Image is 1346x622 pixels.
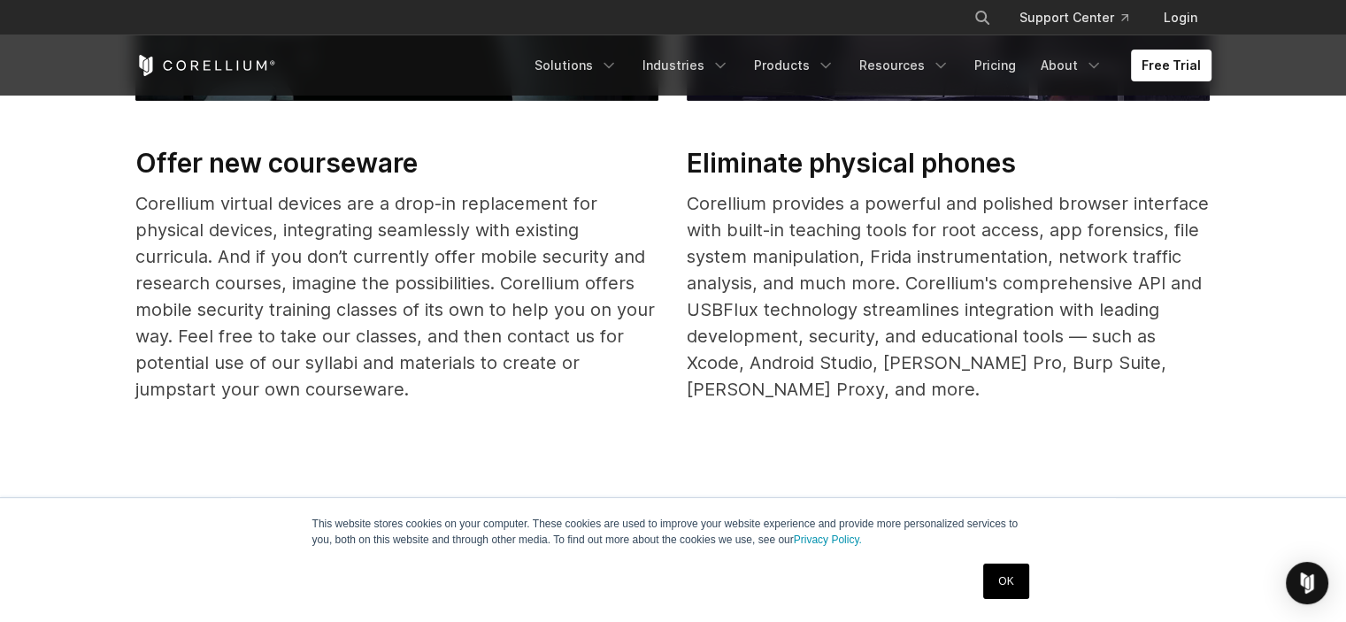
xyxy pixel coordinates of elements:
[312,516,1034,548] p: This website stores cookies on your computer. These cookies are used to improve your website expe...
[632,50,740,81] a: Industries
[1286,562,1328,604] div: Open Intercom Messenger
[849,50,960,81] a: Resources
[743,50,845,81] a: Products
[1131,50,1211,81] a: Free Trial
[135,190,658,403] div: Corellium virtual devices are a drop-in replacement for physical devices, integrating seamlessly ...
[687,190,1210,403] div: Corellium provides a powerful and polished browser interface with built-in teaching tools for roo...
[135,55,276,76] a: Corellium Home
[524,50,628,81] a: Solutions
[966,2,998,34] button: Search
[524,50,1211,81] div: Navigation Menu
[135,143,658,183] h2: Offer new courseware
[964,50,1027,81] a: Pricing
[1005,2,1142,34] a: Support Center
[1150,2,1211,34] a: Login
[1030,50,1113,81] a: About
[983,564,1028,599] a: OK
[687,143,1210,183] h2: Eliminate physical phones
[794,534,862,546] a: Privacy Policy.
[952,2,1211,34] div: Navigation Menu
